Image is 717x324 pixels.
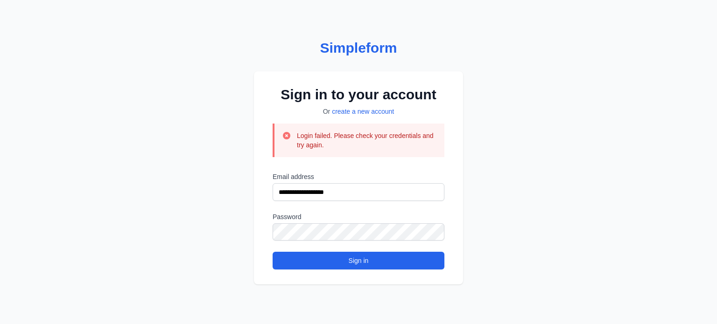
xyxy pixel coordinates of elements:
[297,131,437,150] p: Login failed. Please check your credentials and try again.
[273,172,444,181] label: Email address
[254,40,463,56] a: Simpleform
[273,252,444,269] button: Sign in
[332,108,394,115] a: create a new account
[273,107,444,116] p: Or
[273,86,444,103] h2: Sign in to your account
[273,212,444,221] label: Password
